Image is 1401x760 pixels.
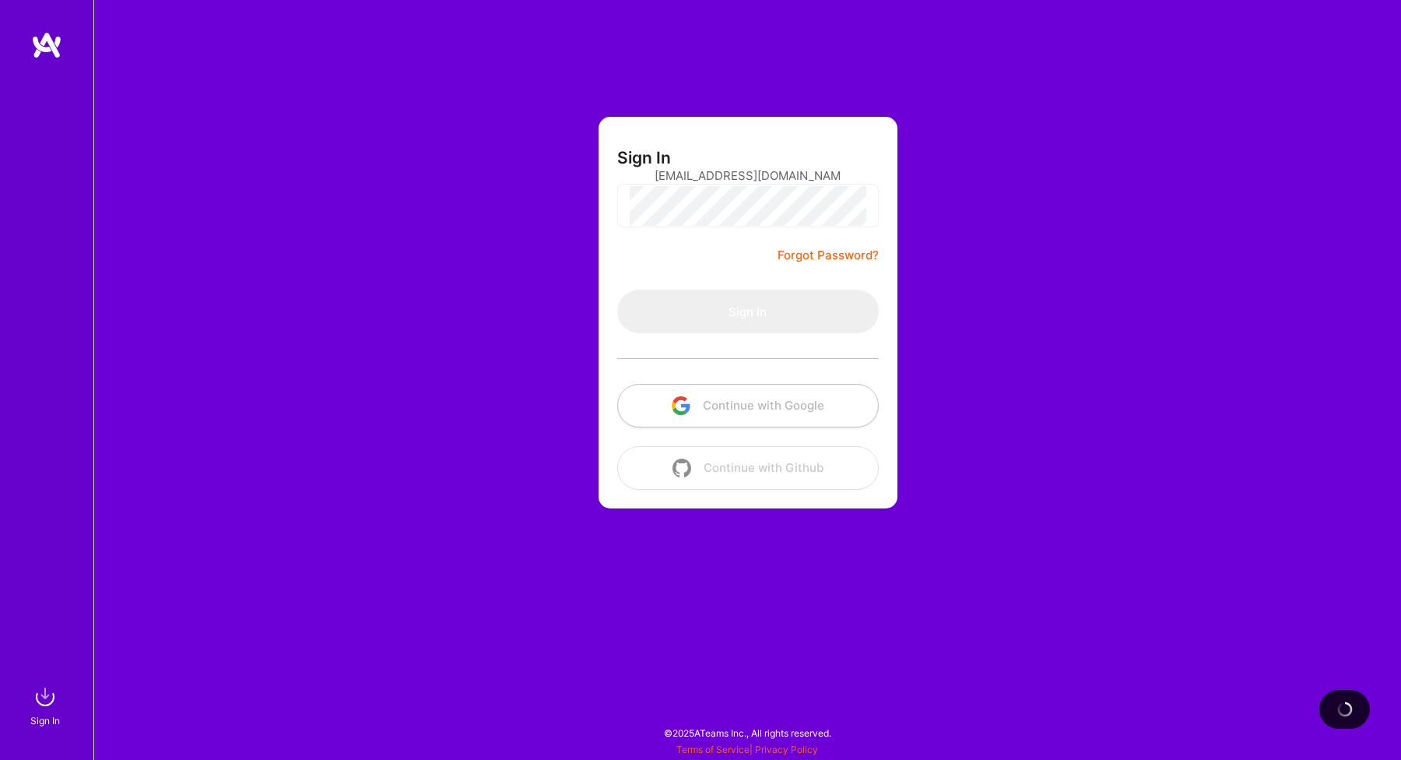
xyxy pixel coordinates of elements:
[676,744,818,755] span: |
[617,148,671,167] h3: Sign In
[672,459,691,477] img: icon
[672,396,690,415] img: icon
[617,446,879,490] button: Continue with Github
[778,246,879,265] a: Forgot Password?
[617,290,879,333] button: Sign In
[655,156,841,195] input: Email...
[93,713,1401,752] div: © 2025 ATeams Inc., All rights reserved.
[676,744,750,755] a: Terms of Service
[755,744,818,755] a: Privacy Policy
[617,384,879,427] button: Continue with Google
[1334,699,1354,720] img: loading
[30,681,61,712] img: sign in
[31,31,62,59] img: logo
[30,712,60,729] div: Sign In
[33,681,61,729] a: sign inSign In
